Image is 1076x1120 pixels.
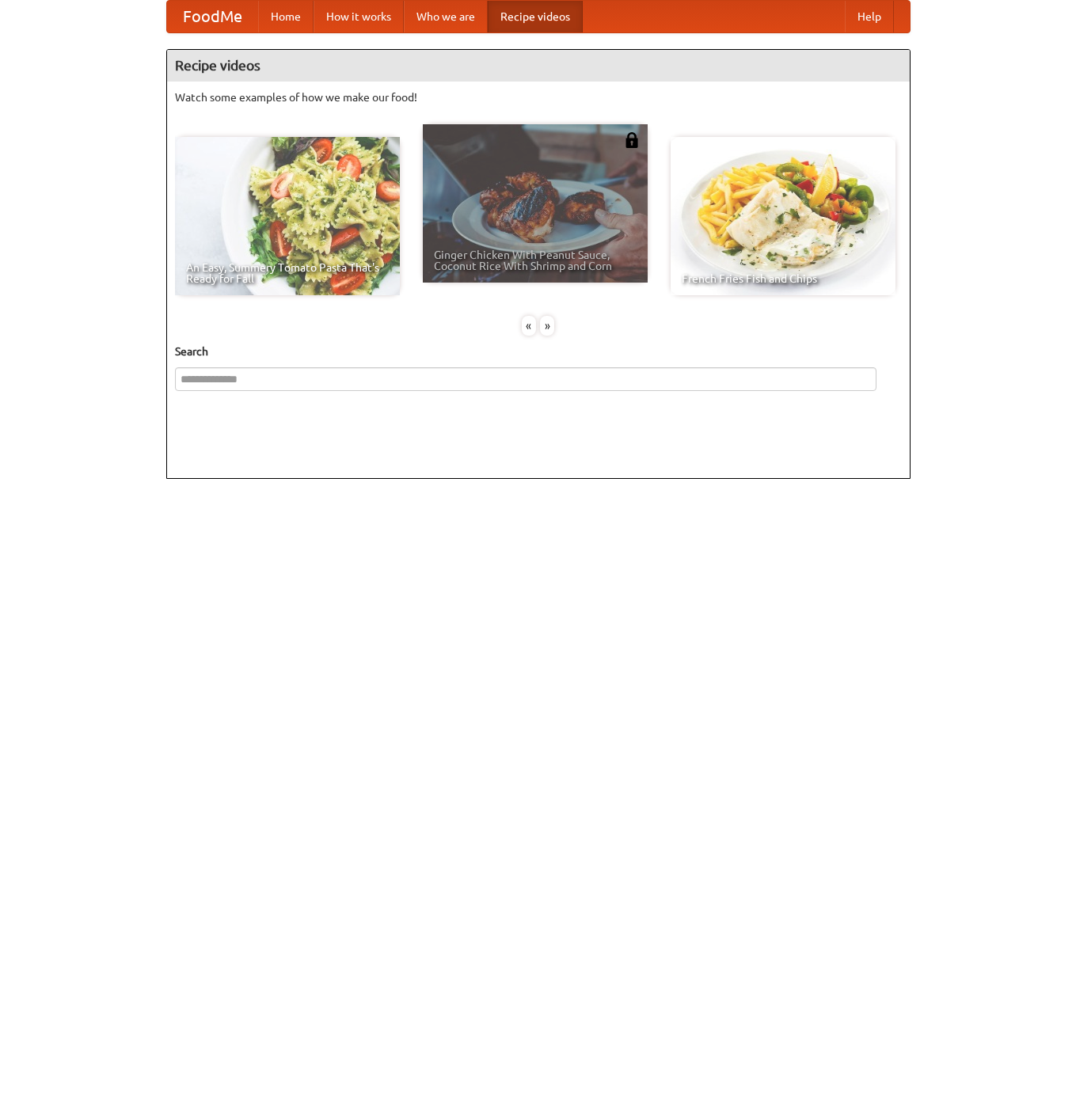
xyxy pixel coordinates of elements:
div: » [540,316,554,336]
a: Help [845,1,894,32]
a: Who we are [404,1,488,32]
h4: Recipe videos [167,50,910,82]
span: French Fries Fish and Chips [682,273,884,284]
a: Recipe videos [488,1,583,32]
a: French Fries Fish and Chips [671,137,895,295]
a: An Easy, Summery Tomato Pasta That's Ready for Fall [175,137,400,295]
h5: Search [175,344,902,359]
div: « [522,316,536,336]
img: 483408.png [624,132,640,148]
a: How it works [314,1,404,32]
p: Watch some examples of how we make our food! [175,89,902,105]
span: An Easy, Summery Tomato Pasta That's Ready for Fall [186,262,389,284]
a: FoodMe [167,1,258,32]
a: Home [258,1,314,32]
